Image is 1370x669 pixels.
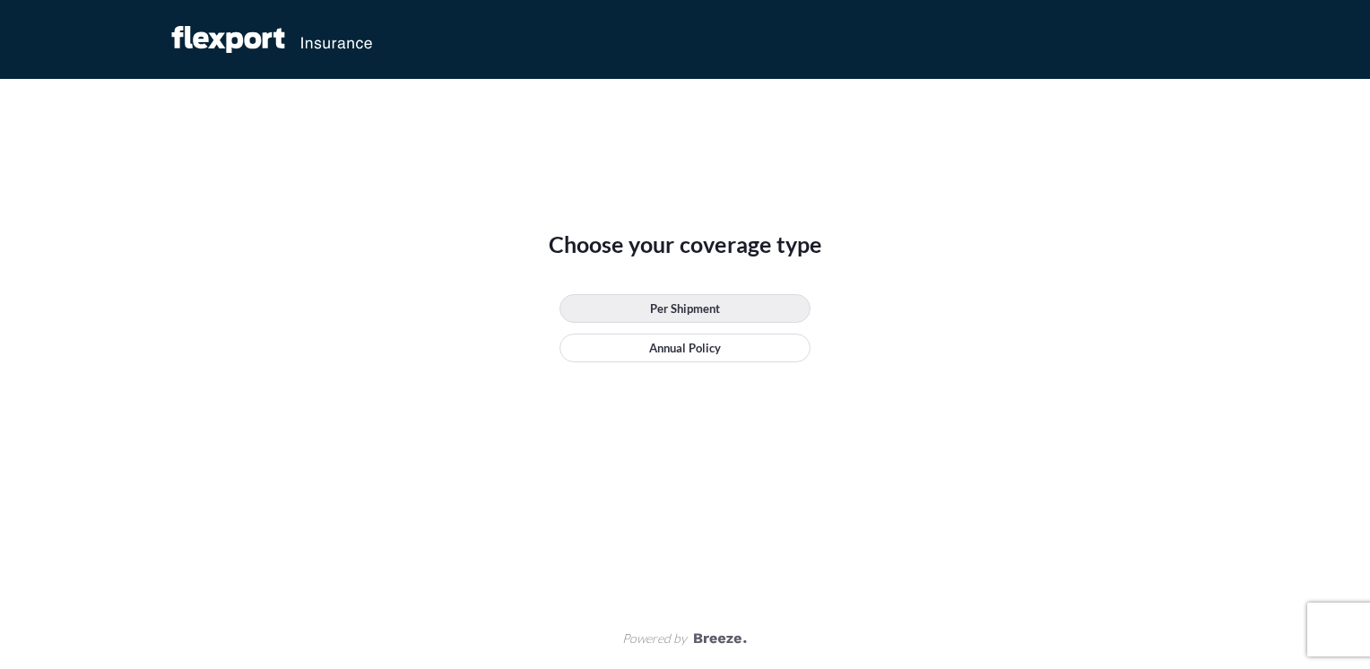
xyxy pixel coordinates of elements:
p: Per Shipment [650,300,720,317]
span: Choose your coverage type [549,230,822,258]
a: Per Shipment [559,294,811,323]
a: Annual Policy [559,334,811,362]
p: Annual Policy [649,339,721,357]
span: Powered by [622,630,687,647]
